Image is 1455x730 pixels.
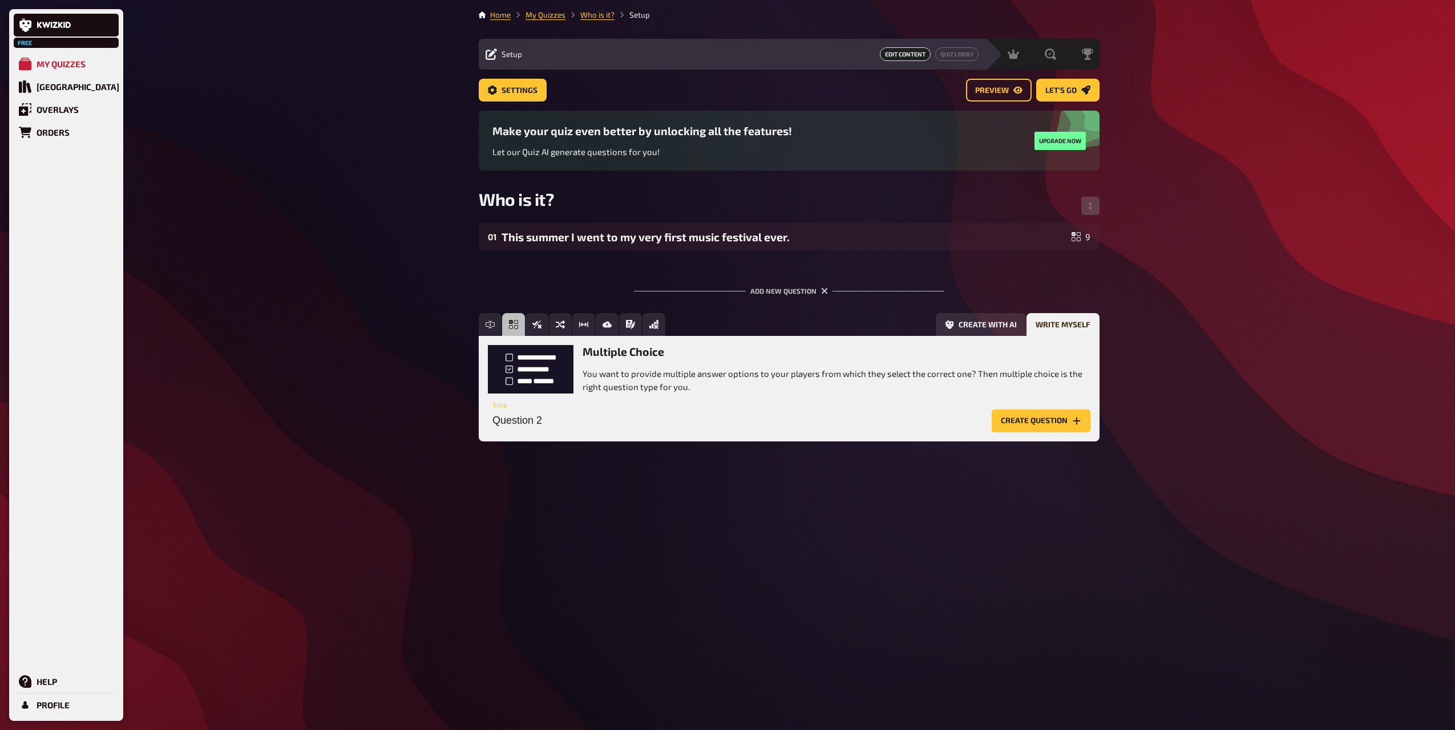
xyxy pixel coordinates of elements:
button: Sorting Question [549,313,572,336]
button: Estimation Question [572,313,595,336]
button: Preview [966,79,1032,102]
span: Let our Quiz AI generate questions for you! [492,147,660,157]
button: Image Answer [596,313,619,336]
div: My Quizzes [37,59,86,69]
div: Add new question [634,269,944,304]
div: Help [37,676,57,687]
div: Profile [37,700,70,710]
span: Settings [502,87,537,95]
li: My Quizzes [511,9,565,21]
span: Free [15,39,35,46]
a: Overlays [14,98,119,121]
h3: Multiple Choice [583,345,1090,358]
button: Let's go [1036,79,1100,102]
a: Home [490,10,511,19]
input: Title [488,409,987,432]
button: Free Text Input [479,313,502,336]
button: Write myself [1026,313,1100,336]
p: You want to provide multiple answer options to your players from which they select the correct on... [583,367,1090,393]
span: Who is it? [479,189,555,209]
button: Create question [992,409,1090,432]
button: Change Order [1081,197,1100,215]
button: Upgrade now [1034,132,1086,150]
li: Who is it? [565,9,615,21]
li: Setup [615,9,650,21]
a: Edit Content [880,47,931,61]
div: [GEOGRAPHIC_DATA] [37,82,119,92]
a: Profile [14,693,119,716]
li: Home [490,9,511,21]
a: My Quizzes [14,52,119,75]
button: Prose (Long text) [619,313,642,336]
a: Who is it? [580,10,615,19]
span: Setup [502,50,522,59]
button: Settings [479,79,547,102]
a: Orders [14,121,119,144]
button: Create with AI [936,313,1026,336]
button: Multiple Choice [502,313,525,336]
span: Let's go [1045,87,1077,95]
div: Orders [37,127,70,137]
a: Help [14,670,119,693]
a: My Quizzes [526,10,565,19]
button: Quiz Lobby [935,47,979,61]
div: Overlays [37,104,79,115]
div: This summer I went to my very first music festival ever. [502,230,1067,244]
button: True / False [526,313,548,336]
a: [GEOGRAPHIC_DATA] [14,75,119,98]
h3: Make your quiz even better by unlocking all the features! [492,124,792,137]
button: Offline Question [642,313,665,336]
div: 01 [488,232,497,242]
div: 9 [1072,232,1090,241]
span: Preview [975,87,1009,95]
